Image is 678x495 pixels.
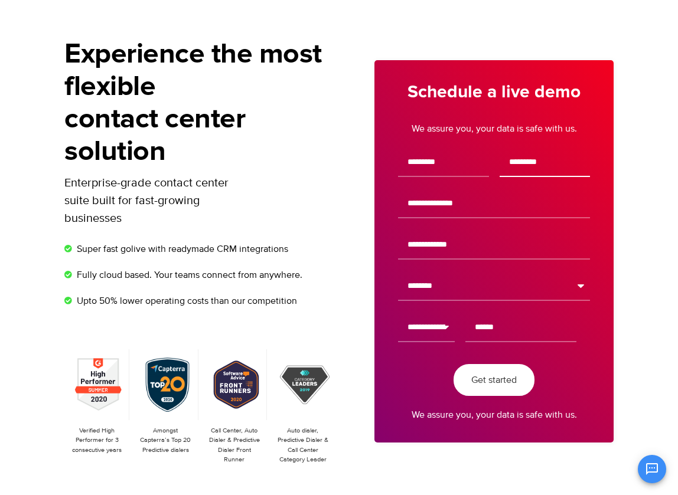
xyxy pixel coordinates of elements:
[139,426,192,455] p: Amongst Capterra’s Top 20 Predictive dialers
[64,38,339,168] h1: Experience the most flexible contact center solution
[74,294,297,308] span: Upto 50% lower operating costs than our competition
[208,426,261,465] p: Call Center, Auto Dialer & Predictive Dialer Front Runner
[454,364,534,396] button: Get started
[64,174,250,227] p: Enterprise-grade contact center suite built for fast-growing businesses
[638,455,666,483] button: Open chat
[70,426,123,455] p: Verified High Performer for 3 consecutive years
[74,268,302,282] span: Fully cloud based. Your teams connect from anywhere.
[276,426,330,465] p: Auto dialer, Predictive Dialer & Call Center Category Leader
[412,122,577,136] a: We assure you, your data is safe with us.
[471,375,517,385] span: Get started
[74,242,288,256] span: Super fast golive with readymade CRM integrations
[412,408,577,422] a: We assure you, your data is safe with us.
[398,81,590,104] h3: Schedule a live demo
